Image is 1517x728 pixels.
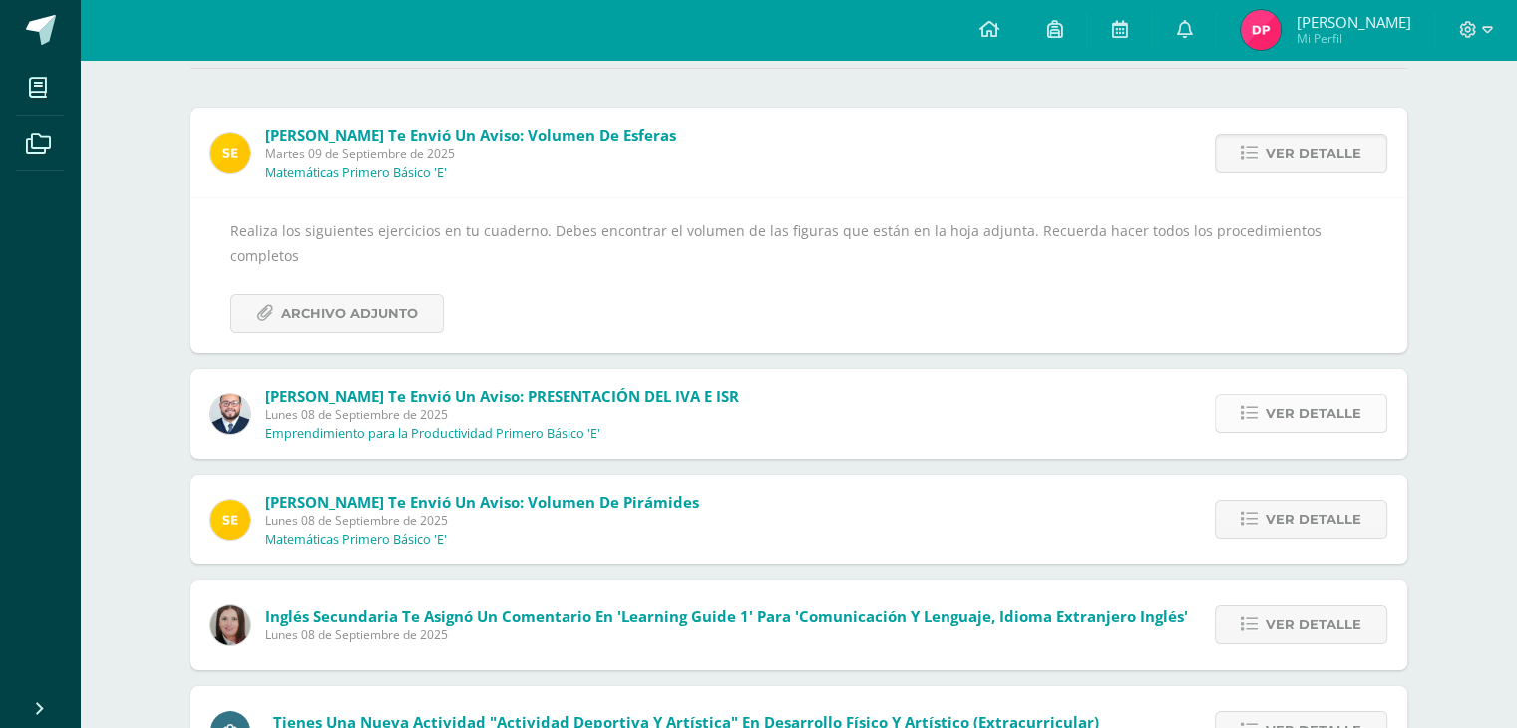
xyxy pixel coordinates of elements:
span: [PERSON_NAME] [1296,12,1410,32]
span: Inglés Secundaria te asignó un comentario en 'Learning Guide 1' para 'Comunicación y Lenguaje, Id... [265,606,1188,626]
p: Matemáticas Primero Básico 'E' [265,165,447,181]
p: Matemáticas Primero Básico 'E' [265,532,447,547]
img: 8af0450cf43d44e38c4a1497329761f3.png [210,605,250,645]
img: 03c2987289e60ca238394da5f82a525a.png [210,500,250,540]
span: [PERSON_NAME] te envió un aviso: Volumen de esferas [265,125,676,145]
span: Ver detalle [1266,501,1361,538]
img: eaa624bfc361f5d4e8a554d75d1a3cf6.png [210,394,250,434]
img: 03c2987289e60ca238394da5f82a525a.png [210,133,250,173]
span: Lunes 08 de Septiembre de 2025 [265,406,739,423]
span: [PERSON_NAME] te envió un aviso: Volumen de Pirámides [265,492,699,512]
span: [PERSON_NAME] te envió un aviso: PRESENTACIÓN DEL IVA E ISR [265,386,739,406]
div: Realiza los siguientes ejercicios en tu cuaderno. Debes encontrar el volumen de las figuras que e... [230,218,1367,333]
a: Archivo Adjunto [230,294,444,333]
span: Lunes 08 de Septiembre de 2025 [265,626,1188,643]
span: Lunes 08 de Septiembre de 2025 [265,512,699,529]
p: Emprendimiento para la Productividad Primero Básico 'E' [265,426,600,442]
span: Ver detalle [1266,135,1361,172]
img: 59f2ec22ffdda252c69cec5c330313cb.png [1241,10,1281,50]
span: Ver detalle [1266,606,1361,643]
span: Martes 09 de Septiembre de 2025 [265,145,676,162]
span: Mi Perfil [1296,30,1410,47]
span: Archivo Adjunto [281,295,418,332]
span: Ver detalle [1266,395,1361,432]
